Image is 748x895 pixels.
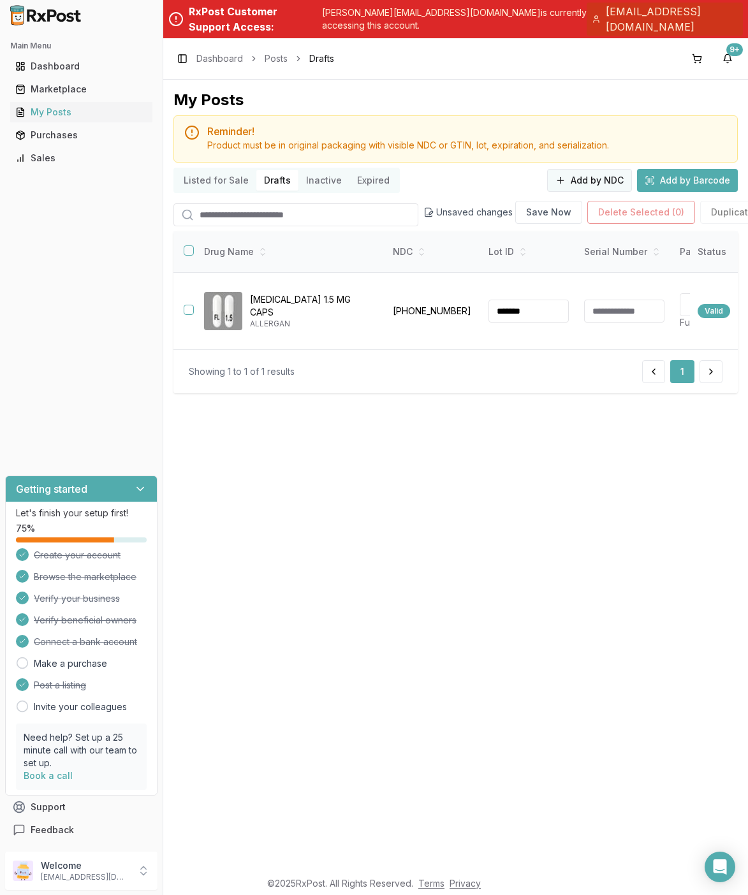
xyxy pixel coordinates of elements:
a: Privacy [450,878,481,889]
span: 75 % [16,522,35,535]
div: Unsaved changes [423,201,582,224]
div: My Posts [173,90,244,110]
span: Drafts [309,52,334,65]
div: Drug Name [204,245,375,258]
div: Marketplace [15,83,147,96]
p: ALLERGAN [250,319,375,329]
a: My Posts [10,101,152,124]
button: Support [5,796,158,819]
nav: breadcrumb [196,52,334,65]
div: Product must be in original packaging with visible NDC or GTIN, lot, expiration, and serialization. [207,139,727,152]
span: Browse the marketplace [34,571,136,583]
div: Dashboard [15,60,147,73]
button: Inactive [298,170,349,191]
button: Dashboard [5,56,158,76]
a: Marketplace [10,78,152,101]
a: Terms [418,878,444,889]
div: Sales [15,152,147,164]
h5: Reminder! [207,126,727,136]
button: Expired [349,170,397,191]
a: Posts [265,52,288,65]
button: Save Now [515,201,582,224]
p: Welcome [41,859,129,872]
span: Verify your business [34,592,120,605]
p: Need help? Set up a 25 minute call with our team to set up. [24,731,139,769]
a: Dashboard [10,55,152,78]
a: Dashboard [196,52,243,65]
h3: Getting started [16,481,87,497]
h2: Main Menu [10,41,152,51]
p: Let's finish your setup first! [16,507,147,520]
span: Full: 30 [680,317,709,328]
span: Feedback [31,824,74,836]
a: Book a call [24,770,73,781]
button: Marketplace [5,79,158,99]
button: 1 [670,360,694,383]
div: Open Intercom Messenger [705,852,735,882]
div: My Posts [15,106,147,119]
button: Listed for Sale [176,170,256,191]
div: Purchases [15,129,147,142]
img: User avatar [13,861,33,881]
span: Create your account [34,549,121,562]
button: My Posts [5,102,158,122]
button: Purchases [5,125,158,145]
button: Sales [5,148,158,168]
th: Status [690,231,738,273]
div: Serial Number [584,245,664,258]
div: 9+ [726,43,743,56]
div: Valid [698,304,730,318]
div: Lot ID [488,245,569,258]
div: NDC [393,245,473,258]
span: Post a listing [34,679,86,692]
a: Purchases [10,124,152,147]
button: 9+ [717,48,738,69]
button: Drafts [256,170,298,191]
a: Make a purchase [34,657,107,670]
button: Add by NDC [547,169,632,192]
a: Sales [10,147,152,170]
span: [EMAIL_ADDRESS][DOMAIN_NAME] [606,4,738,34]
p: [PERSON_NAME][EMAIL_ADDRESS][DOMAIN_NAME] is currently accessing this account. [322,6,587,32]
img: Vraylar 1.5 MG CAPS [204,292,242,330]
button: Add by Barcode [637,169,738,192]
p: [MEDICAL_DATA] 1.5 MG CAPS [250,293,375,319]
button: Feedback [5,819,158,841]
span: Verify beneficial owners [34,614,136,627]
p: [EMAIL_ADDRESS][DOMAIN_NAME] [41,872,129,882]
div: Showing 1 to 1 of 1 results [189,365,295,378]
a: Invite your colleagues [34,701,127,713]
div: RxPost Customer Support Access: [189,4,317,34]
span: Connect a bank account [34,636,137,648]
p: [PHONE_NUMBER] [393,305,473,317]
img: RxPost Logo [5,5,87,25]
